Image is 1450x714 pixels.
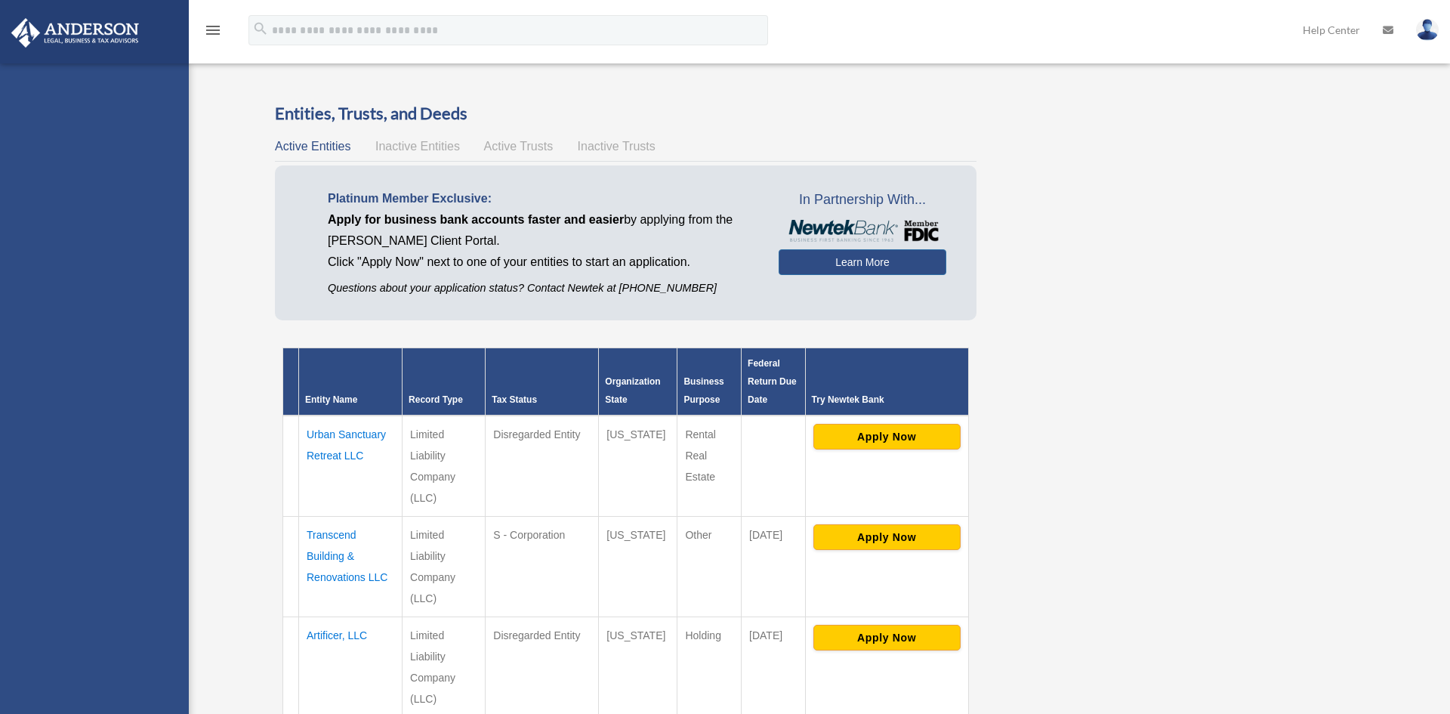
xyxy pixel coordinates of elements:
span: Inactive Trusts [578,140,656,153]
td: Other [677,517,742,617]
button: Apply Now [813,424,961,450]
p: Platinum Member Exclusive: [328,188,756,209]
a: Learn More [779,249,946,275]
button: Apply Now [813,625,961,651]
img: User Pic [1416,19,1439,41]
td: [US_STATE] [599,416,677,517]
i: menu [204,21,222,39]
td: Rental Real Estate [677,416,742,517]
td: S - Corporation [486,517,599,617]
p: Click "Apply Now" next to one of your entities to start an application. [328,252,756,273]
td: Transcend Building & Renovations LLC [299,517,403,617]
span: Active Entities [275,140,350,153]
th: Entity Name [299,348,403,416]
i: search [252,20,269,37]
span: Active Trusts [484,140,554,153]
th: Organization State [599,348,677,416]
td: Limited Liability Company (LLC) [403,517,486,617]
th: Business Purpose [677,348,742,416]
img: Anderson Advisors Platinum Portal [7,18,143,48]
h3: Entities, Trusts, and Deeds [275,102,976,125]
a: menu [204,26,222,39]
td: Disregarded Entity [486,416,599,517]
th: Tax Status [486,348,599,416]
td: [DATE] [742,517,806,617]
img: NewtekBankLogoSM.png [786,220,938,243]
button: Apply Now [813,524,961,550]
span: Apply for business bank accounts faster and easier [328,213,624,226]
span: Inactive Entities [375,140,460,153]
th: Federal Return Due Date [742,348,806,416]
th: Record Type [403,348,486,416]
p: by applying from the [PERSON_NAME] Client Portal. [328,209,756,252]
p: Questions about your application status? Contact Newtek at [PHONE_NUMBER] [328,279,756,298]
div: Try Newtek Bank [812,391,962,409]
td: [US_STATE] [599,517,677,617]
td: Urban Sanctuary Retreat LLC [299,416,403,517]
span: In Partnership With... [779,188,946,212]
td: Limited Liability Company (LLC) [403,416,486,517]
